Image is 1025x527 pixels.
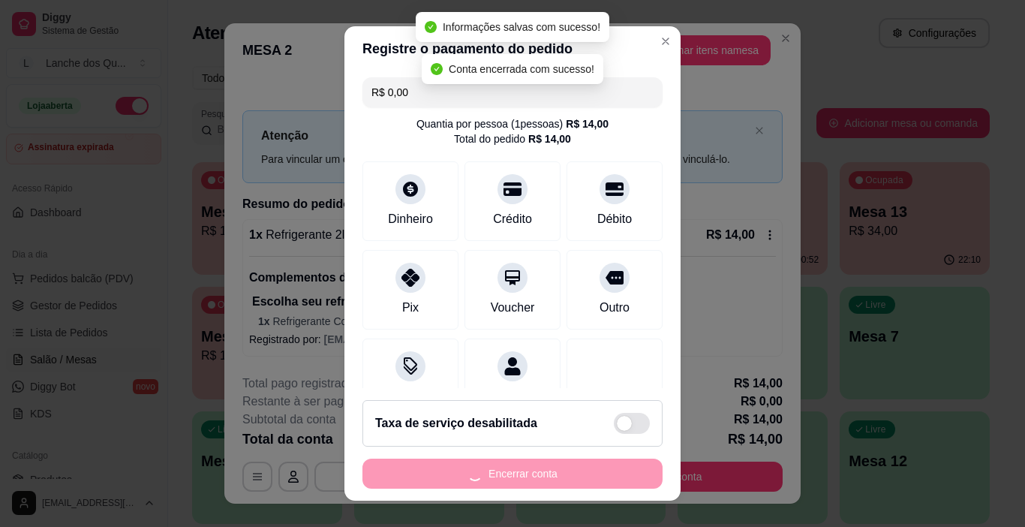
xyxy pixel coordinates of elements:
[402,299,419,317] div: Pix
[654,29,678,53] button: Close
[431,63,443,75] span: check-circle
[371,77,654,107] input: Ex.: hambúrguer de cordeiro
[443,21,600,33] span: Informações salvas com sucesso!
[344,26,681,71] header: Registre o pagamento do pedido
[528,131,571,146] div: R$ 14,00
[449,63,594,75] span: Conta encerrada com sucesso!
[425,21,437,33] span: check-circle
[375,414,537,432] h2: Taxa de serviço desabilitada
[566,116,609,131] div: R$ 14,00
[600,299,630,317] div: Outro
[597,210,632,228] div: Débito
[493,210,532,228] div: Crédito
[388,210,433,228] div: Dinheiro
[416,116,609,131] div: Quantia por pessoa ( 1 pessoas)
[454,131,571,146] div: Total do pedido
[491,299,535,317] div: Voucher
